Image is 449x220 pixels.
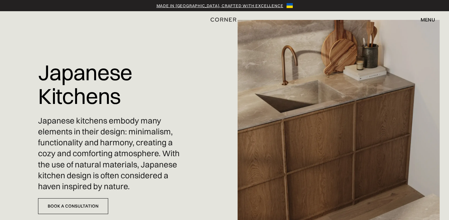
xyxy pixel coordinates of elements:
h1: Japanese Kitchens [38,56,183,112]
div: menu [421,17,435,22]
p: Japanese kitchens embody many elements in their design: minimalism, functionality and harmony, cr... [38,115,183,192]
a: Book a Consultation [38,198,108,214]
a: home [208,16,241,24]
div: menu [414,14,435,25]
a: Made in [GEOGRAPHIC_DATA], crafted with excellence [157,2,283,9]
